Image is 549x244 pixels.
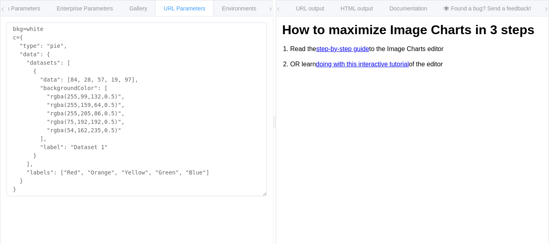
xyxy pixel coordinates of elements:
[129,5,147,12] span: Gallery
[341,5,373,12] span: HTML output
[389,5,427,12] span: Documentation
[282,23,543,37] h1: How to maximize Image Charts in 3 steps
[296,5,324,12] span: URL output
[444,5,531,12] span: 🕷 Found a bug? Send a feedback!
[290,57,543,72] li: OR learn of the editor
[316,45,369,53] a: step-by-step guide
[316,61,409,68] a: doing with this interactive tutorial
[57,5,113,12] span: Enterprise Parameters
[290,41,543,57] li: Read the to the Image Charts editor
[222,5,256,12] span: Environments
[164,5,205,12] span: URL Parameters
